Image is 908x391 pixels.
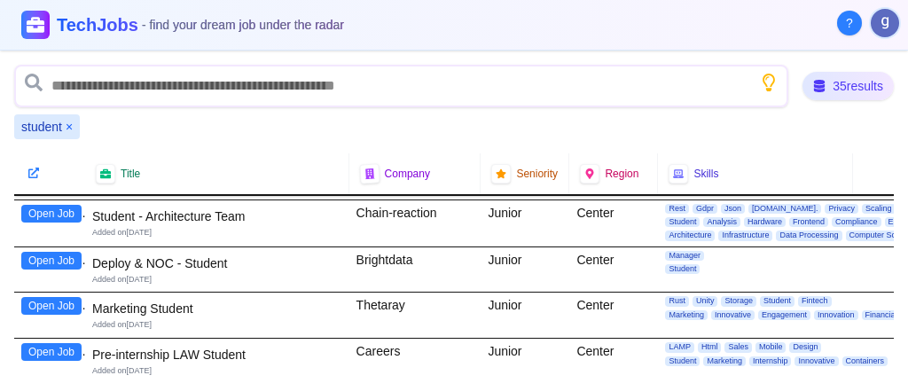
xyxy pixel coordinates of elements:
[665,231,715,240] span: Architecture
[569,339,658,384] div: Center
[385,167,430,181] span: Company
[21,205,82,223] button: Open Job
[349,247,481,293] div: Brightdata
[789,217,828,227] span: Frontend
[66,118,73,136] button: Remove student filter
[516,167,558,181] span: Seniority
[693,204,717,214] span: Gdpr
[569,247,658,293] div: Center
[755,342,787,352] span: Mobile
[842,356,888,366] span: Containers
[794,356,838,366] span: Innovative
[832,217,881,227] span: Compliance
[798,296,832,306] span: Fintech
[862,204,896,214] span: Scaling
[121,167,140,181] span: Title
[665,310,708,320] span: Marketing
[871,9,899,37] img: User avatar
[481,247,569,293] div: Junior
[721,204,745,214] span: Json
[789,342,821,352] span: Design
[92,300,342,317] div: Marketing Student
[665,204,689,214] span: Rest
[349,293,481,338] div: Thetaray
[760,74,778,91] button: Show search tips
[569,293,658,338] div: Center
[665,356,700,366] span: Student
[21,297,82,315] button: Open Job
[758,310,810,320] span: Engagement
[57,12,344,37] h1: TechJobs
[92,274,342,285] div: Added on [DATE]
[869,7,901,39] button: User menu
[665,264,700,274] span: Student
[748,204,822,214] span: [DOMAIN_NAME].
[481,293,569,338] div: Junior
[481,339,569,384] div: Junior
[721,296,756,306] span: Storage
[142,18,344,32] span: - find your dream job under the radar
[92,346,342,364] div: Pre-internship LAW Student
[665,342,694,352] span: LAMP
[665,296,689,306] span: Rust
[749,356,792,366] span: Internship
[776,231,841,240] span: Data Processing
[703,217,740,227] span: Analysis
[569,200,658,246] div: Center
[724,342,752,352] span: Sales
[665,251,704,261] span: Manager
[703,356,746,366] span: Marketing
[698,342,722,352] span: Html
[693,167,718,181] span: Skills
[481,200,569,246] div: Junior
[711,310,755,320] span: Innovative
[802,72,894,100] div: 35 results
[21,118,62,136] span: student
[718,231,772,240] span: Infrastructure
[814,310,858,320] span: Innovation
[92,227,342,239] div: Added on [DATE]
[837,11,862,35] button: About Techjobs
[760,296,794,306] span: Student
[744,217,786,227] span: Hardware
[92,319,342,331] div: Added on [DATE]
[349,339,481,384] div: Careers
[92,365,342,377] div: Added on [DATE]
[92,207,342,225] div: Student - Architecture Team
[693,296,718,306] span: Unity
[21,343,82,361] button: Open Job
[92,254,342,272] div: Deploy & NOC - Student
[349,200,481,246] div: Chain-reaction
[665,217,700,227] span: Student
[21,252,82,270] button: Open Job
[605,167,638,181] span: Region
[846,14,853,32] span: ?
[825,204,858,214] span: Privacy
